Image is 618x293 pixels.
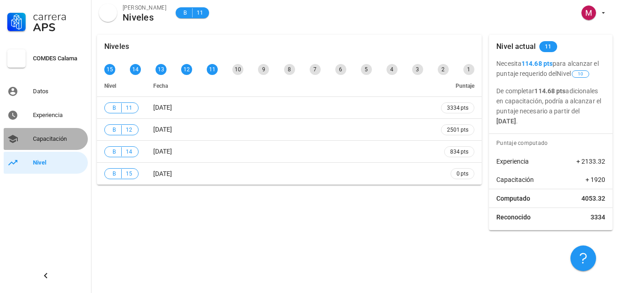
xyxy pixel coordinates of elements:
[434,75,482,97] th: Puntaje
[153,148,172,155] span: [DATE]
[361,64,372,75] div: 5
[153,170,172,177] span: [DATE]
[123,3,167,12] div: [PERSON_NAME]
[412,64,423,75] div: 3
[4,152,88,174] a: Nivel
[153,104,172,111] span: [DATE]
[496,194,530,203] span: Computado
[181,8,188,17] span: B
[456,83,474,89] span: Puntaje
[130,64,141,75] div: 14
[493,134,613,152] div: Puntaje computado
[545,41,552,52] span: 11
[33,11,84,22] div: Carrera
[450,147,468,156] span: 834 pts
[496,175,534,184] span: Capacitación
[578,71,583,77] span: 10
[463,64,474,75] div: 1
[110,147,118,156] span: B
[496,213,531,222] span: Reconocido
[33,55,84,62] div: COMDES Calama
[146,75,434,97] th: Fecha
[335,64,346,75] div: 6
[438,64,449,75] div: 2
[104,35,129,59] div: Niveles
[4,128,88,150] a: Capacitación
[447,125,468,134] span: 2501 pts
[496,117,516,125] b: [DATE]
[97,75,146,97] th: Nivel
[110,125,118,134] span: B
[33,112,84,119] div: Experiencia
[496,59,605,79] p: Necesita para alcanzar el puntaje requerido del
[104,64,115,75] div: 15
[581,5,596,20] div: avatar
[196,8,204,17] span: 11
[153,126,172,133] span: [DATE]
[110,169,118,178] span: B
[576,157,605,166] span: + 2133.32
[258,64,269,75] div: 9
[110,103,118,112] span: B
[207,64,218,75] div: 11
[310,64,321,75] div: 7
[496,35,536,59] div: Nivel actual
[125,125,133,134] span: 12
[387,64,398,75] div: 4
[4,80,88,102] a: Datos
[521,60,553,67] b: 114.68 pts
[284,64,295,75] div: 8
[33,159,84,166] div: Nivel
[447,103,468,112] span: 3334 pts
[496,157,529,166] span: Experiencia
[232,64,243,75] div: 10
[33,88,84,95] div: Datos
[4,104,88,126] a: Experiencia
[534,87,565,95] b: 114.68 pts
[181,64,192,75] div: 12
[153,83,168,89] span: Fecha
[104,83,116,89] span: Nivel
[33,135,84,143] div: Capacitación
[123,12,167,22] div: Niveles
[33,22,84,33] div: APS
[125,169,133,178] span: 15
[457,169,468,178] span: 0 pts
[125,147,133,156] span: 14
[586,175,605,184] span: + 1920
[581,194,605,203] span: 4053.32
[557,70,590,77] span: Nivel
[591,213,605,222] span: 3334
[156,64,167,75] div: 13
[99,4,117,22] div: avatar
[125,103,133,112] span: 11
[496,86,605,126] p: De completar adicionales en capacitación, podría a alcanzar el puntaje necesario a partir del .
